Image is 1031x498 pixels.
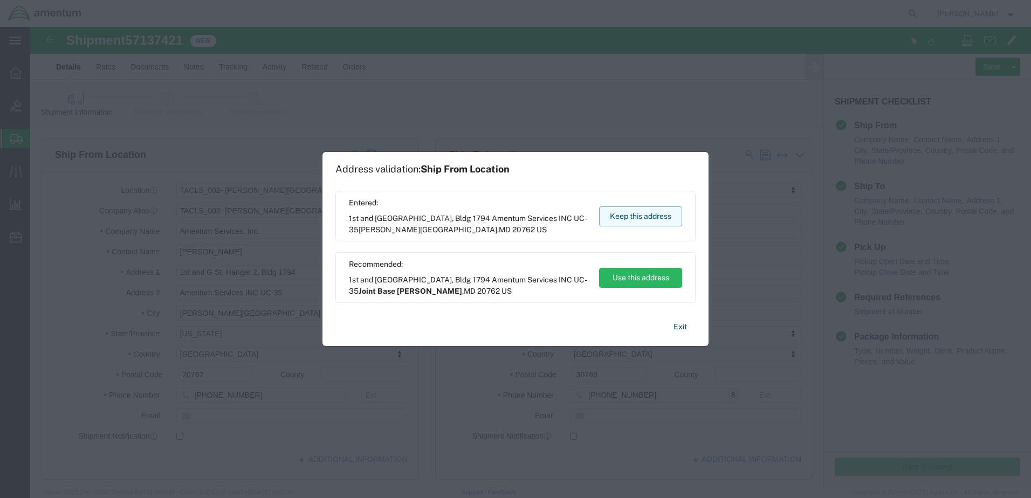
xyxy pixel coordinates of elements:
[359,225,497,234] span: [PERSON_NAME][GEOGRAPHIC_DATA]
[665,317,696,336] button: Exit
[349,197,589,209] span: Entered:
[359,287,462,295] span: Joint Base [PERSON_NAME]
[599,206,682,226] button: Keep this address
[464,287,476,295] span: MD
[349,259,589,270] span: Recommended:
[349,274,589,297] span: 1st and [GEOGRAPHIC_DATA], Bldg 1794 Amentum Services INC UC-35 ,
[421,163,510,175] span: Ship From Location
[349,213,589,236] span: 1st and [GEOGRAPHIC_DATA], Bldg 1794 Amentum Services INC UC-35 ,
[499,225,511,234] span: MD
[537,225,547,234] span: US
[599,268,682,288] button: Use this address
[477,287,500,295] span: 20762
[512,225,535,234] span: 20762
[501,287,512,295] span: US
[335,163,510,175] h1: Address validation:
